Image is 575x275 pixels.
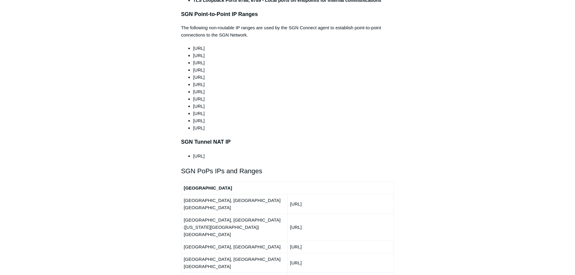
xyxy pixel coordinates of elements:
[193,118,205,123] span: [URL]
[193,46,205,51] span: [URL]
[193,81,394,88] li: [URL]
[193,152,394,160] li: [URL]
[181,10,394,19] h3: SGN Point-to-Point IP Ranges
[287,214,394,241] td: [URL]
[193,96,205,101] span: [URL]
[287,194,394,214] td: [URL]
[181,166,394,176] h2: SGN PoPs IPs and Ranges
[193,74,394,81] li: [URL]
[193,89,205,94] span: [URL]
[181,24,394,39] p: The following non-routable IP ranges are used by the SGN Connect agent to establish point-to-poin...
[193,59,394,66] li: [URL]
[287,253,394,273] td: [URL]
[181,138,394,146] h3: SGN Tunnel NAT IP
[181,194,287,214] td: [GEOGRAPHIC_DATA], [GEOGRAPHIC_DATA] [GEOGRAPHIC_DATA]
[193,104,205,109] span: [URL]
[184,185,232,190] strong: [GEOGRAPHIC_DATA]
[193,66,394,74] li: [URL]
[193,52,394,59] li: [URL]
[193,111,205,116] span: [URL]
[287,241,394,253] td: [URL]
[181,214,287,241] td: [GEOGRAPHIC_DATA], [GEOGRAPHIC_DATA] ([US_STATE][GEOGRAPHIC_DATA]) [GEOGRAPHIC_DATA]
[193,124,394,132] li: [URL]
[181,241,287,253] td: [GEOGRAPHIC_DATA], [GEOGRAPHIC_DATA]
[181,253,287,273] td: [GEOGRAPHIC_DATA], [GEOGRAPHIC_DATA] [GEOGRAPHIC_DATA]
